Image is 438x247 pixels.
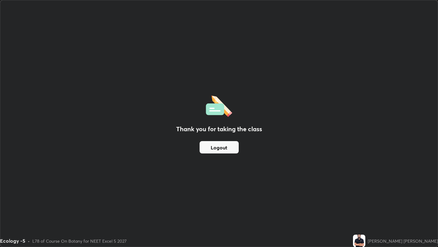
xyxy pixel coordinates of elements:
[32,238,127,244] div: L78 of Course On Botany for NEET Excel 5 2027
[200,141,239,153] button: Logout
[206,94,232,117] img: offlineFeedback.1438e8b3.svg
[368,238,438,244] div: [PERSON_NAME] [PERSON_NAME]
[28,238,30,244] div: •
[353,235,365,247] img: 719b3399970646c8895fdb71918d4742.jpg
[176,124,262,134] h2: Thank you for taking the class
